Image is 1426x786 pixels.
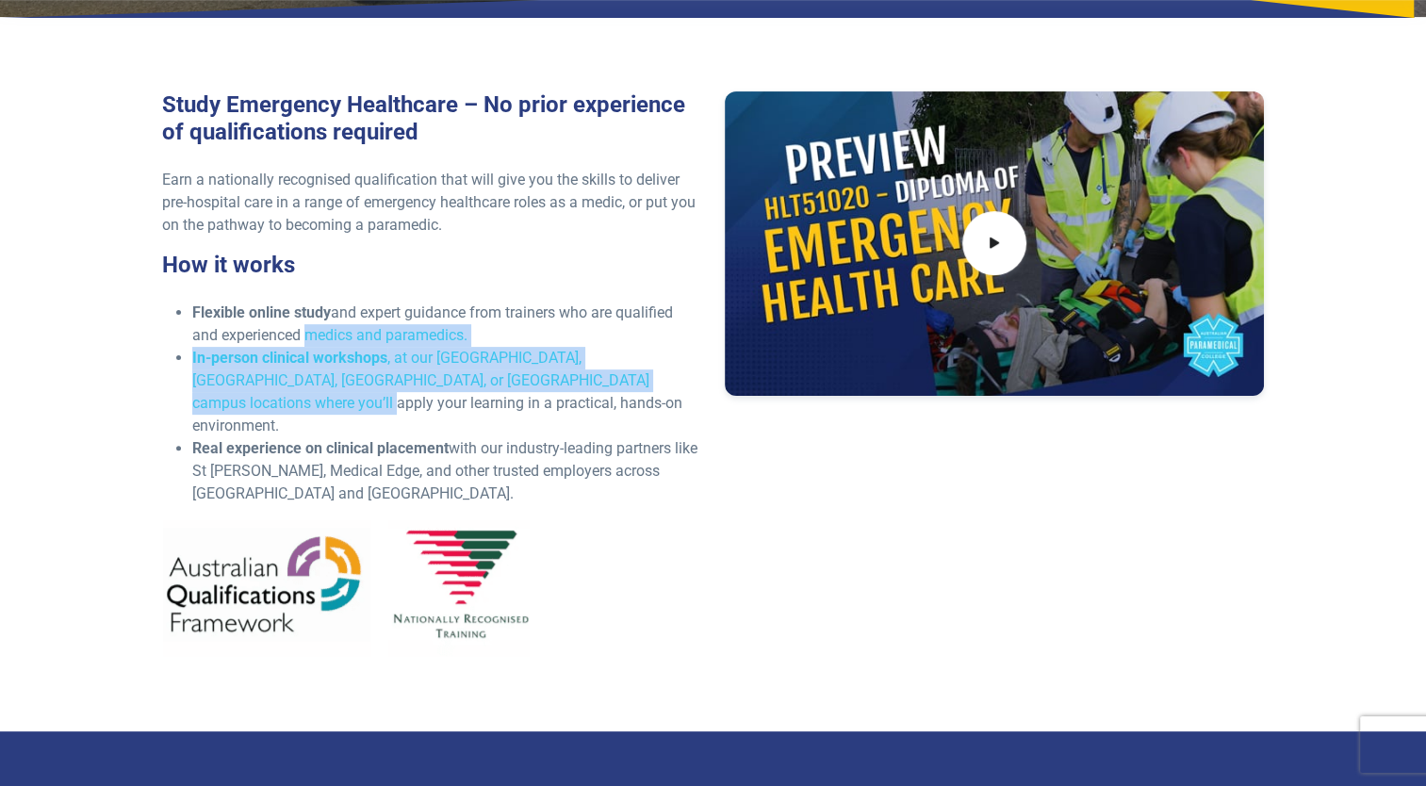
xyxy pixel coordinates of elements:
p: Earn a nationally recognised qualification that will give you the skills to deliver pre-hospital ... [162,169,702,237]
li: with our industry-leading partners like St [PERSON_NAME], Medical Edge, and other trusted employe... [192,437,702,505]
strong: In-person clinical workshops [192,349,387,367]
strong: Flexible online study [192,303,331,321]
li: and expert guidance from trainers who are qualified and experienced medics and paramedics. [192,302,702,347]
li: , at our [GEOGRAPHIC_DATA], [GEOGRAPHIC_DATA], [GEOGRAPHIC_DATA], or [GEOGRAPHIC_DATA] campus loc... [192,347,702,437]
h3: How it works [162,252,702,279]
strong: Real experience on clinical placement [192,439,449,457]
h3: Study Emergency Healthcare – No prior experience of qualifications required [162,91,702,146]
